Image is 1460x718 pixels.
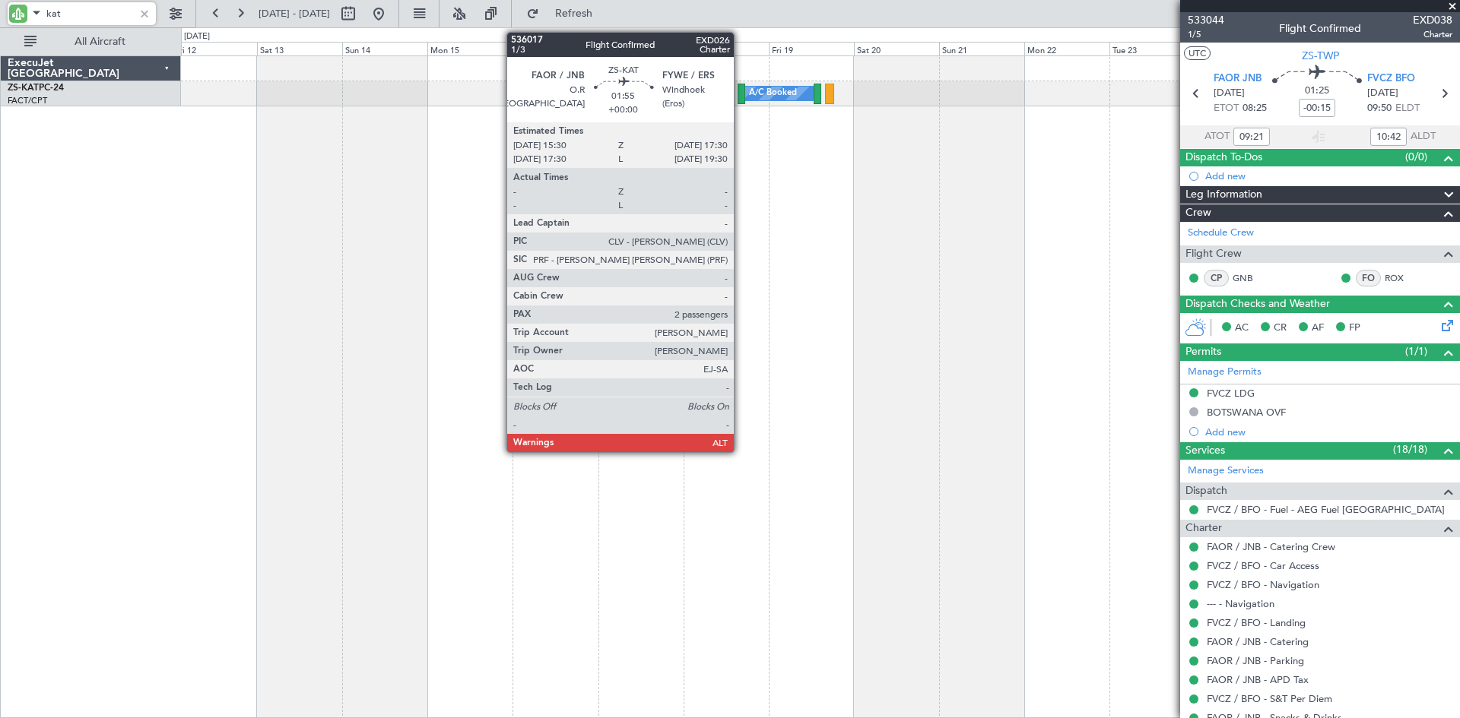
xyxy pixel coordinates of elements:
span: 08:25 [1243,101,1267,116]
a: Schedule Crew [1188,226,1254,241]
span: Charter [1413,28,1452,41]
div: Fri 19 [769,42,854,55]
a: FAOR / JNB - Parking [1207,654,1304,667]
div: Mon 22 [1024,42,1109,55]
span: [DATE] - [DATE] [259,7,330,21]
a: GNB [1233,271,1267,285]
button: UTC [1184,46,1211,60]
span: Dispatch Checks and Weather [1185,296,1330,313]
div: Fri 12 [172,42,257,55]
span: ELDT [1395,101,1420,116]
span: ETOT [1214,101,1239,116]
div: FVCZ LDG [1207,387,1255,400]
div: BOTSWANA OVF [1207,406,1286,419]
div: Tue 23 [1109,42,1195,55]
div: FO [1356,270,1381,286]
span: Services [1185,442,1225,460]
a: FACT/CPT [8,95,47,106]
div: Sun 21 [939,42,1024,55]
span: (1/1) [1405,343,1427,359]
span: Dispatch To-Dos [1185,149,1262,166]
span: ZS-KAT [8,84,39,93]
a: --- - Navigation [1207,597,1274,610]
span: AF [1312,321,1324,336]
input: --:-- [1233,128,1270,146]
a: FAOR / JNB - Catering Crew [1207,540,1335,553]
a: FVCZ / BFO - Navigation [1207,578,1319,591]
a: ZS-KATPC-24 [8,84,64,93]
div: Sat 20 [854,42,939,55]
span: All Aircraft [40,36,160,47]
a: Manage Services [1188,463,1264,479]
span: FP [1349,321,1360,336]
span: [DATE] [1214,86,1245,101]
a: FVCZ / BFO - S&T Per Diem [1207,692,1332,705]
div: Flight Confirmed [1279,21,1361,36]
div: A/C Booked [749,82,797,105]
span: (0/0) [1405,149,1427,165]
a: FVCZ / BFO - Fuel - AEG Fuel [GEOGRAPHIC_DATA] [1207,503,1445,516]
a: FAOR / JNB - APD Tax [1207,673,1309,686]
span: 1/5 [1188,28,1224,41]
div: Mon 15 [427,42,513,55]
span: 533044 [1188,12,1224,28]
span: Flight Crew [1185,245,1242,263]
span: FVCZ BFO [1367,71,1415,87]
button: All Aircraft [17,30,165,54]
div: Wed 17 [598,42,684,55]
a: FVCZ / BFO - Landing [1207,616,1306,629]
span: 09:50 [1367,101,1392,116]
div: Sun 14 [342,42,427,55]
div: CP [1204,270,1229,286]
span: CR [1274,321,1287,336]
span: EXD038 [1413,12,1452,28]
span: ALDT [1411,129,1436,144]
span: Charter [1185,520,1222,537]
span: Dispatch [1185,482,1227,500]
a: FAOR / JNB - Catering [1207,635,1309,648]
span: ATOT [1204,129,1230,144]
div: Add new [1205,169,1452,182]
div: Thu 18 [684,42,769,55]
div: Add new [1205,425,1452,438]
a: FVCZ / BFO - Car Access [1207,559,1319,572]
button: Refresh [519,2,611,26]
span: Permits [1185,343,1221,361]
div: Tue 16 [513,42,598,55]
span: Crew [1185,204,1211,222]
span: Refresh [542,8,606,19]
div: [DATE] [184,30,210,43]
span: Leg Information [1185,186,1262,204]
input: A/C (Reg. or Type) [46,2,134,25]
span: [DATE] [1367,86,1398,101]
a: ROX [1385,271,1419,285]
span: AC [1235,321,1249,336]
span: (18/18) [1393,441,1427,457]
span: ZS-TWP [1302,48,1339,64]
span: FAOR JNB [1214,71,1262,87]
div: Sat 13 [257,42,342,55]
span: 01:25 [1305,84,1329,99]
a: Manage Permits [1188,365,1262,380]
input: --:-- [1370,128,1407,146]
